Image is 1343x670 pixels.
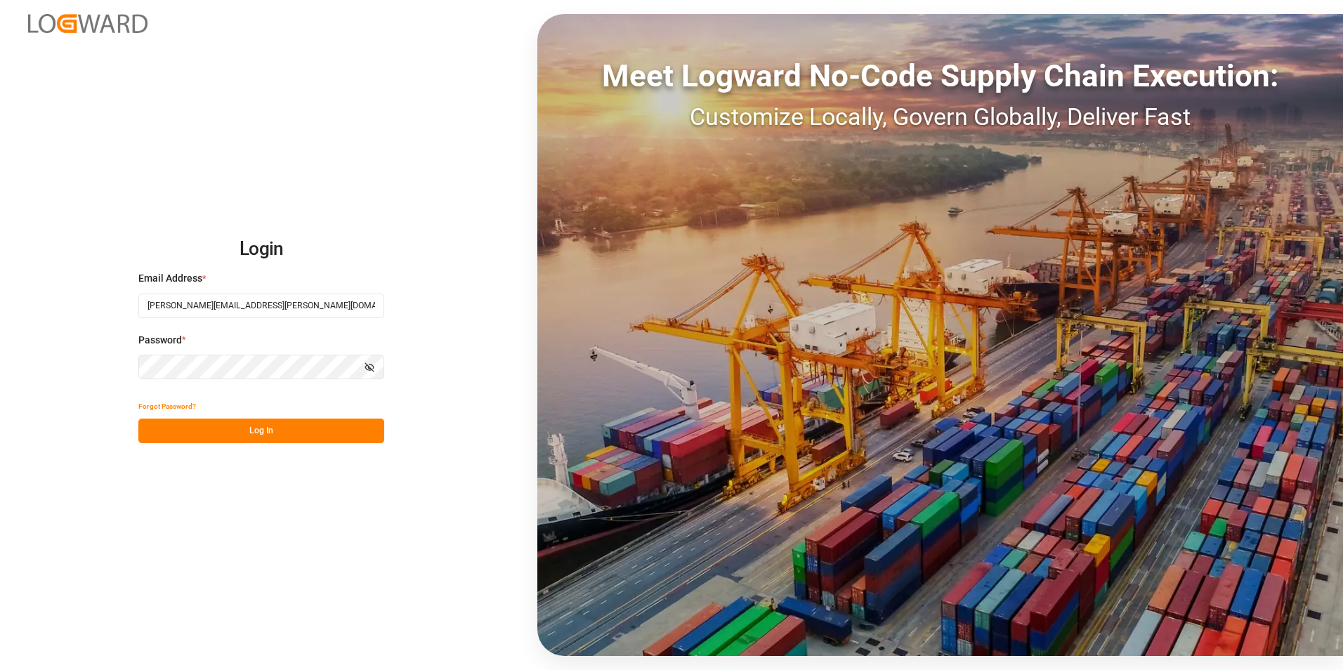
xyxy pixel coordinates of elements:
[28,14,148,33] img: Logward_new_orange.png
[537,99,1343,135] div: Customize Locally, Govern Globally, Deliver Fast
[138,271,202,286] span: Email Address
[138,294,384,318] input: Enter your email
[138,394,196,419] button: Forgot Password?
[138,333,182,348] span: Password
[138,419,384,443] button: Log In
[537,53,1343,99] div: Meet Logward No-Code Supply Chain Execution:
[138,227,384,272] h2: Login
